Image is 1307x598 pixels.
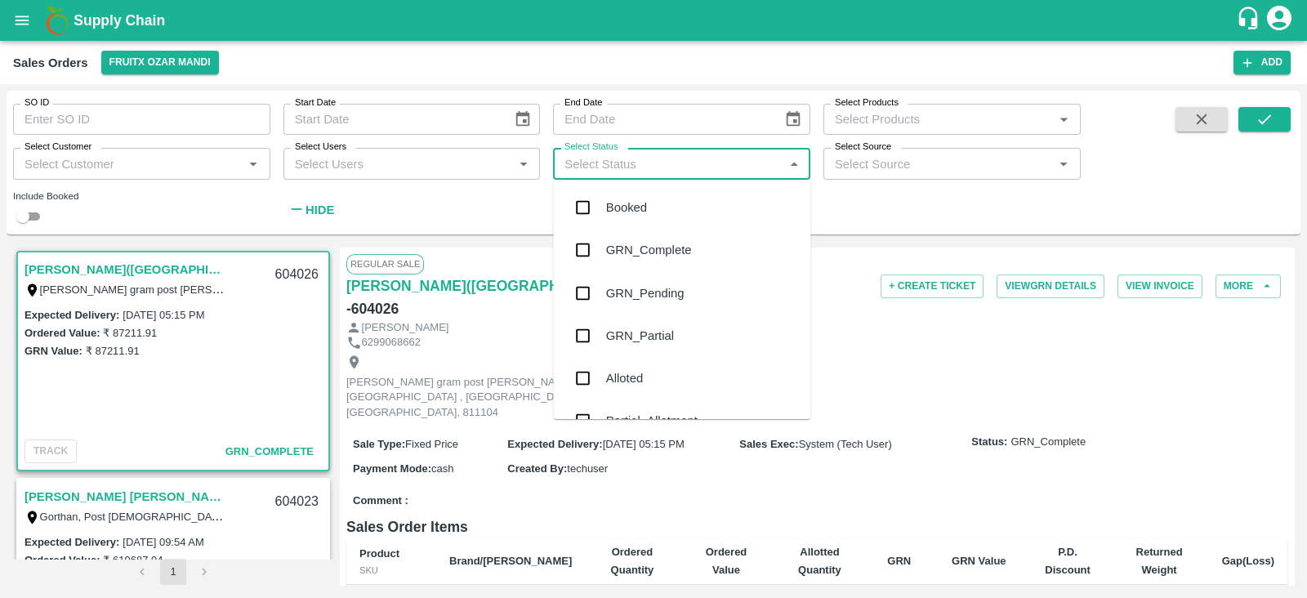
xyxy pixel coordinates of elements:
p: 6299068662 [362,335,421,350]
div: Sales Orders [13,52,88,74]
label: Expected Delivery : [25,309,119,321]
div: Alloted [606,369,643,387]
input: Select Status [558,153,778,174]
input: Enter SO ID [13,104,270,135]
label: ₹ 619687.94 [103,554,163,566]
label: ₹ 87211.91 [86,345,140,357]
div: 604023 [265,483,328,521]
input: Select Customer [18,153,239,174]
b: Brand/[PERSON_NAME] [449,555,572,567]
label: [DATE] 05:15 PM [123,309,204,321]
label: Comment : [353,493,408,509]
label: Expected Delivery : [507,438,602,450]
p: [PERSON_NAME] [362,320,449,336]
label: ₹ 87211.91 [103,327,157,339]
p: [PERSON_NAME] gram post [PERSON_NAME] sarmera , [GEOGRAPHIC_DATA] , [GEOGRAPHIC_DATA], [GEOGRAPHI... [346,375,714,421]
label: Ordered Value: [25,327,100,339]
button: Open [513,154,534,175]
input: Start Date [283,104,501,135]
span: Fixed Price [405,438,458,450]
a: [PERSON_NAME] [PERSON_NAME](JM) [25,486,229,507]
span: cash [431,462,453,475]
button: Hide [283,196,339,224]
h6: - 604026 [346,297,399,320]
label: Status: [971,435,1007,450]
div: GRN_Complete [606,241,692,259]
input: Select Products [828,109,1049,130]
span: System (Tech User) [799,438,892,450]
b: Ordered Value [706,546,747,576]
b: Supply Chain [74,12,165,29]
button: Open [243,154,264,175]
div: Partial_Allotment [606,412,698,430]
label: Expected Delivery : [25,536,119,548]
button: More [1216,274,1281,298]
b: Gap(Loss) [1222,555,1274,567]
button: Add [1233,51,1291,74]
label: SO ID [25,96,49,109]
input: End Date [553,104,770,135]
div: customer-support [1236,6,1265,35]
div: GRN_Partial [606,327,674,345]
span: [DATE] 05:15 PM [603,438,685,450]
label: Select Source [835,141,891,154]
button: open drawer [3,2,41,39]
b: Allotted Quantity [798,546,841,576]
span: GRN_Complete [225,445,314,457]
button: Choose date [778,104,809,135]
label: [PERSON_NAME] gram post [PERSON_NAME] sarmera , [GEOGRAPHIC_DATA] , [GEOGRAPHIC_DATA], [GEOGRAPHI... [40,283,823,296]
button: + Create Ticket [881,274,984,298]
input: Select Users [288,153,509,174]
button: Close [783,154,805,175]
label: GRN Value: [25,345,83,357]
div: Booked [606,199,647,216]
b: P.D. Discount [1045,546,1091,576]
span: techuser [567,462,608,475]
button: Open [1053,154,1074,175]
span: Regular Sale [346,254,424,274]
nav: pagination navigation [127,559,220,585]
b: Returned Weight [1136,546,1183,576]
label: Start Date [295,96,336,109]
input: Select Source [828,153,1049,174]
label: Sale Type : [353,438,405,450]
label: Sales Exec : [739,438,798,450]
b: GRN Value [952,555,1006,567]
label: Ordered Value: [25,554,100,566]
b: GRN [887,555,911,567]
img: logo [41,4,74,37]
label: Payment Mode : [353,462,431,475]
label: End Date [564,96,602,109]
label: Select Customer [25,141,91,154]
div: Include Booked [13,189,270,203]
button: View Invoice [1117,274,1202,298]
strong: Hide [306,203,334,216]
a: [PERSON_NAME]([GEOGRAPHIC_DATA]) [346,274,628,297]
button: ViewGRN Details [997,274,1104,298]
label: Select Users [295,141,346,154]
div: SKU [359,563,423,578]
label: Select Status [564,141,618,154]
span: GRN_Complete [1010,435,1086,450]
div: account of current user [1265,3,1294,38]
div: GRN_Pending [606,284,685,302]
div: 604026 [265,256,328,294]
label: Gorthan, Post [DEMOGRAPHIC_DATA] [PERSON_NAME] ,Gorthan , , [GEOGRAPHIC_DATA], [GEOGRAPHIC_DATA],... [40,510,878,523]
b: Ordered Quantity [611,546,654,576]
button: Select DC [101,51,219,74]
a: [PERSON_NAME]([GEOGRAPHIC_DATA]) [25,259,229,280]
h6: Sales Order Items [346,515,1287,538]
button: page 1 [160,559,186,585]
button: Open [1053,109,1074,130]
a: Supply Chain [74,9,1236,32]
label: [DATE] 09:54 AM [123,536,203,548]
label: Select Products [835,96,899,109]
button: Choose date [507,104,538,135]
b: Product [359,547,399,560]
label: Created By : [507,462,567,475]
